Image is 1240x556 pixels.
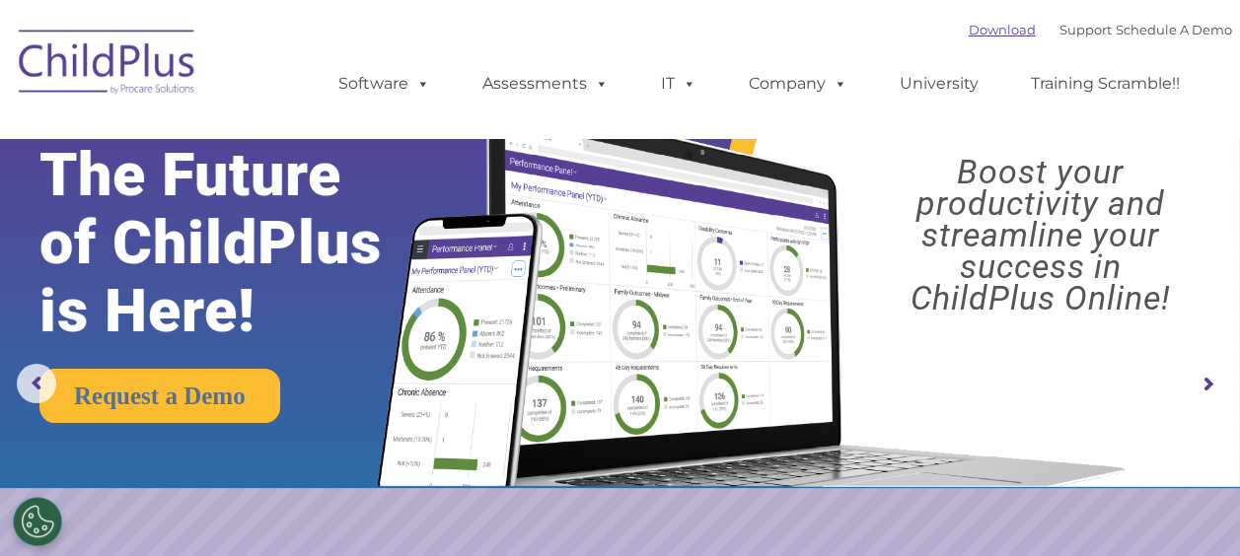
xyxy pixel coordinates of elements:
a: Support [1059,22,1112,37]
a: Company [729,64,867,104]
a: Schedule A Demo [1116,22,1232,37]
rs-layer: Boost your productivity and streamline your success in ChildPlus Online! [856,156,1224,313]
span: Phone number [274,211,358,226]
img: ChildPlus by Procare Solutions [9,16,206,114]
rs-layer: The Future of ChildPlus is Here! [39,141,435,345]
a: Download [969,22,1036,37]
a: Assessments [463,64,628,104]
font: | [969,22,1232,37]
a: University [880,64,998,104]
a: IT [641,64,716,104]
a: Software [319,64,450,104]
a: Training Scramble!! [1011,64,1200,104]
button: Cookies Settings [13,497,62,546]
a: Request a Demo [39,369,280,423]
span: Last name [274,130,334,145]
